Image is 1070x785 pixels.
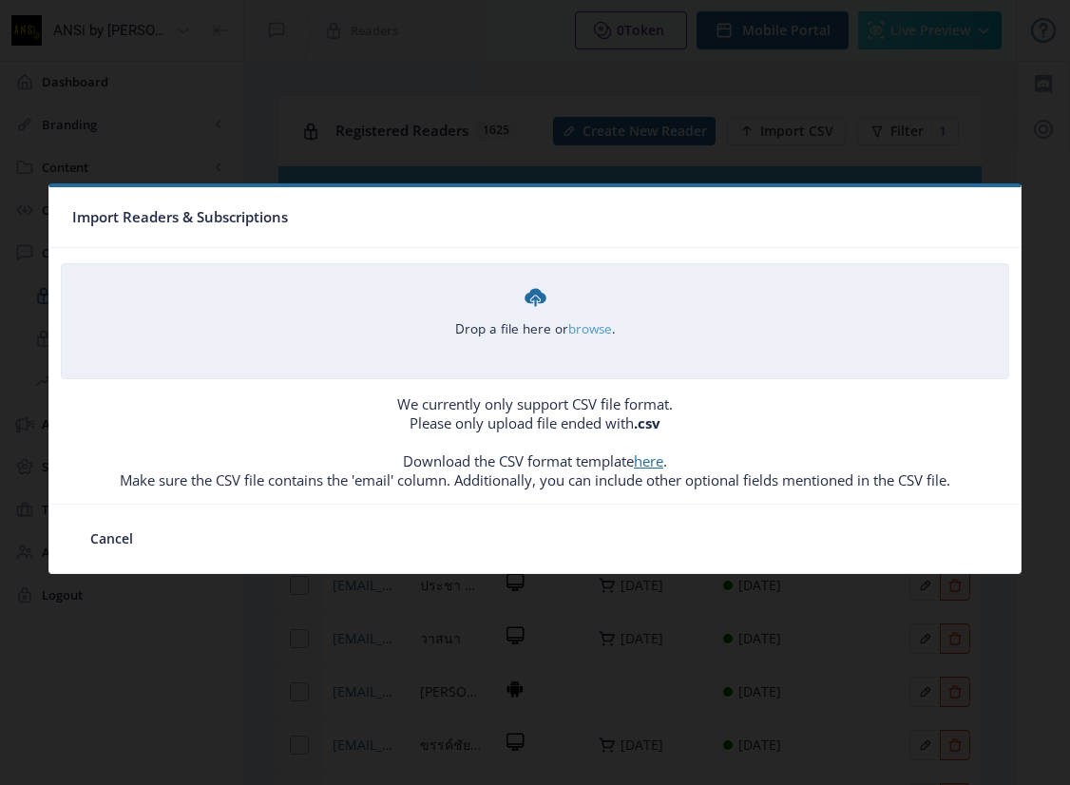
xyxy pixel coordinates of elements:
a: here [634,451,663,470]
p: We currently only support CSV file format. Please only upload file ended with Download the CSV fo... [49,394,1021,489]
button: Cancel [72,520,151,558]
div: Drop a file here or . [455,284,616,338]
b: .csv [634,413,660,432]
nb-card-header: Import Readers & Subscriptions [49,187,1021,248]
